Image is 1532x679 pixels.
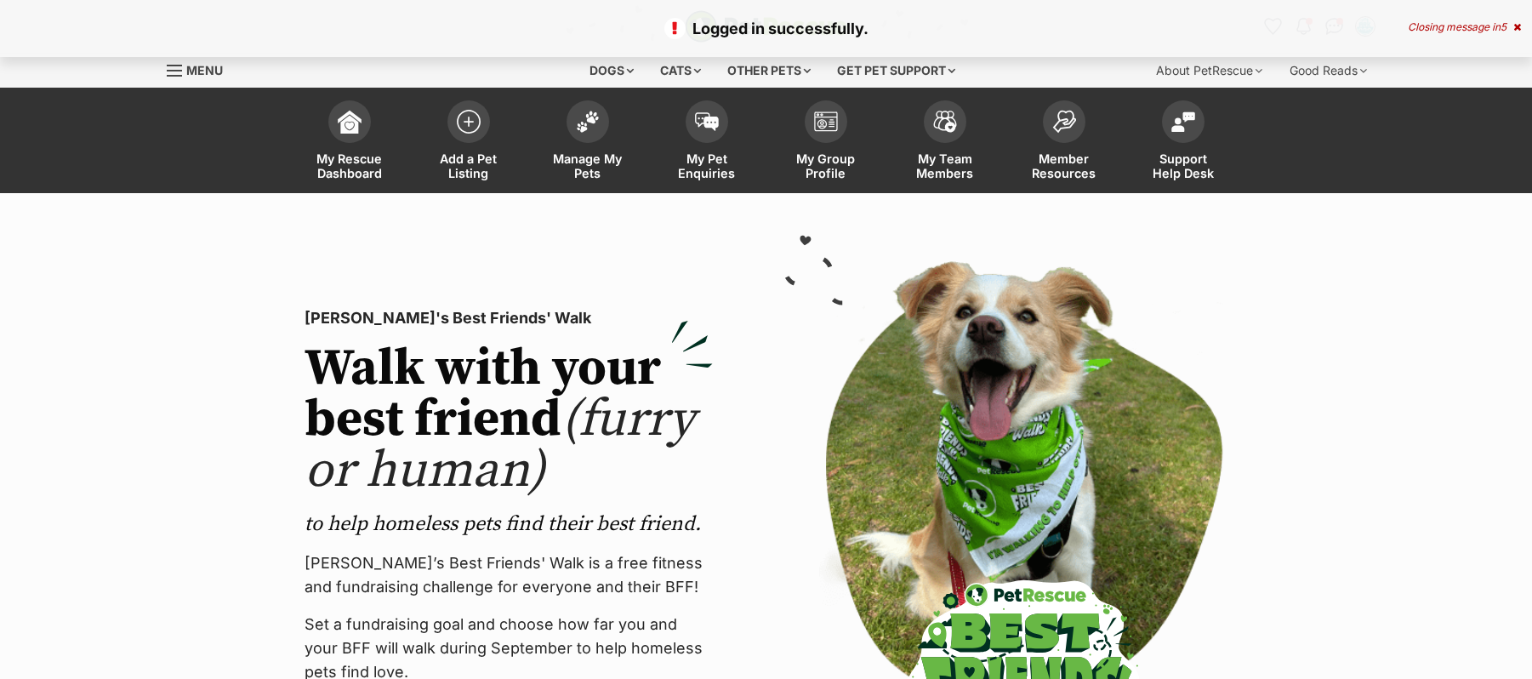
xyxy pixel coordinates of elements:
p: [PERSON_NAME]'s Best Friends' Walk [305,306,713,330]
img: member-resources-icon-8e73f808a243e03378d46382f2149f9095a855e16c252ad45f914b54edf8863c.svg [1052,110,1076,133]
img: team-members-icon-5396bd8760b3fe7c0b43da4ab00e1e3bb1a5d9ba89233759b79545d2d3fc5d0d.svg [933,111,957,133]
img: pet-enquiries-icon-7e3ad2cf08bfb03b45e93fb7055b45f3efa6380592205ae92323e6603595dc1f.svg [695,112,719,131]
div: Other pets [715,54,823,88]
span: Menu [186,63,223,77]
div: About PetRescue [1144,54,1274,88]
img: group-profile-icon-3fa3cf56718a62981997c0bc7e787c4b2cf8bcc04b72c1350f741eb67cf2f40e.svg [814,111,838,132]
h2: Walk with your best friend [305,344,713,497]
span: (furry or human) [305,388,695,503]
span: My Team Members [907,151,983,180]
img: add-pet-listing-icon-0afa8454b4691262ce3f59096e99ab1cd57d4a30225e0717b998d2c9b9846f56.svg [457,110,481,134]
div: Cats [648,54,713,88]
img: help-desk-icon-fdf02630f3aa405de69fd3d07c3f3aa587a6932b1a1747fa1d2bba05be0121f9.svg [1171,111,1195,132]
span: Add a Pet Listing [430,151,507,180]
span: My Rescue Dashboard [311,151,388,180]
a: Menu [167,54,235,84]
a: Support Help Desk [1124,92,1243,193]
img: dashboard-icon-eb2f2d2d3e046f16d808141f083e7271f6b2e854fb5c12c21221c1fb7104beca.svg [338,110,362,134]
div: Get pet support [825,54,967,88]
div: Good Reads [1278,54,1379,88]
span: My Pet Enquiries [669,151,745,180]
img: manage-my-pets-icon-02211641906a0b7f246fdf0571729dbe1e7629f14944591b6c1af311fb30b64b.svg [576,111,600,133]
a: Member Resources [1005,92,1124,193]
span: Manage My Pets [550,151,626,180]
a: My Pet Enquiries [647,92,766,193]
span: Member Resources [1026,151,1102,180]
span: Support Help Desk [1145,151,1222,180]
a: Manage My Pets [528,92,647,193]
a: My Group Profile [766,92,886,193]
a: My Team Members [886,92,1005,193]
a: Add a Pet Listing [409,92,528,193]
div: Dogs [578,54,646,88]
p: [PERSON_NAME]’s Best Friends' Walk is a free fitness and fundraising challenge for everyone and t... [305,551,713,599]
span: My Group Profile [788,151,864,180]
a: My Rescue Dashboard [290,92,409,193]
p: to help homeless pets find their best friend. [305,511,713,538]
